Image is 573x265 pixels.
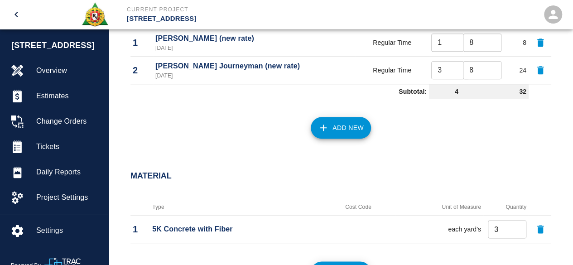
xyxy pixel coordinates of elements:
iframe: Chat Widget [528,222,573,265]
span: [STREET_ADDRESS] [11,39,104,52]
img: Roger & Sons Concrete [81,2,109,27]
span: Tickets [36,141,101,152]
th: Type [150,199,322,216]
p: 5K Concrete with Fiber [152,224,319,235]
span: Change Orders [36,116,101,127]
td: Regular Time [355,56,429,84]
p: [PERSON_NAME] (new rate) [155,33,353,44]
p: [STREET_ADDRESS] [127,14,336,24]
td: Regular Time [355,29,429,56]
span: Daily Reports [36,167,101,178]
span: Overview [36,65,101,76]
p: [DATE] [155,44,353,52]
p: 1 [133,222,148,236]
td: 24 [497,56,529,84]
p: [PERSON_NAME] Journeyman (new rate) [155,61,353,72]
th: Quantity [483,199,529,216]
th: Cost Code [322,199,395,216]
td: 4 [429,84,461,99]
button: open drawer [5,4,27,25]
p: Current Project [127,5,336,14]
td: Subtotal: [130,84,429,99]
p: 2 [133,63,151,77]
td: each yard's [395,216,483,243]
h2: Material [130,171,551,181]
span: Project Settings [36,192,101,203]
td: 32 [461,84,529,99]
span: Estimates [36,91,101,101]
button: Add New [311,117,371,139]
th: Unit of Measure [395,199,483,216]
span: Settings [36,225,101,236]
p: 1 [133,36,151,49]
p: [DATE] [155,72,353,80]
td: 8 [497,29,529,56]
